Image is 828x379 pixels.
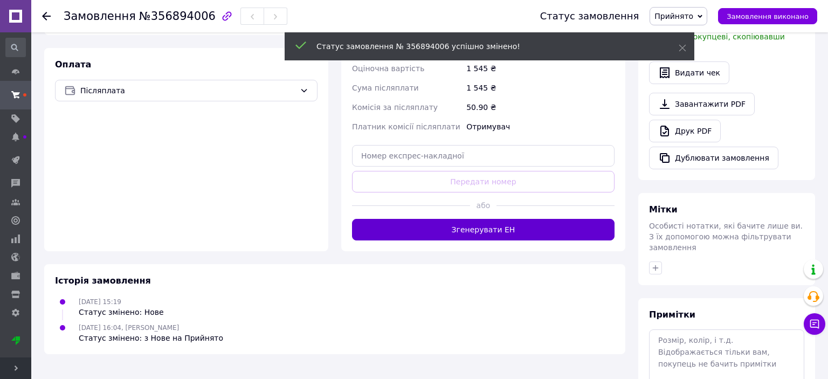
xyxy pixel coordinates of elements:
[55,275,151,286] span: Історія замовлення
[804,313,825,335] button: Чат з покупцем
[464,59,617,78] div: 1 545 ₴
[80,85,295,97] span: Післяплата
[727,12,809,20] span: Замовлення виконано
[352,84,419,92] span: Сума післяплати
[649,309,695,320] span: Примітки
[55,59,91,70] span: Оплата
[79,298,121,306] span: [DATE] 15:19
[352,122,460,131] span: Платник комісії післяплати
[649,22,801,52] span: У вас є 30 днів, щоб відправити запит на відгук покупцеві, скопіювавши посилання.
[42,11,51,22] div: Повернутися назад
[649,204,678,215] span: Мітки
[649,120,721,142] a: Друк PDF
[352,145,615,167] input: Номер експрес-накладної
[654,12,693,20] span: Прийнято
[649,147,778,169] button: Дублювати замовлення
[649,93,755,115] a: Завантажити PDF
[316,41,652,52] div: Статус замовлення № 356894006 успішно змінено!
[464,78,617,98] div: 1 545 ₴
[464,117,617,136] div: Отримувач
[79,307,164,318] div: Статус змінено: Нове
[352,219,615,240] button: Згенерувати ЕН
[79,333,223,343] div: Статус змінено: з Нове на Прийнято
[718,8,817,24] button: Замовлення виконано
[470,200,496,211] span: або
[64,10,136,23] span: Замовлення
[352,103,438,112] span: Комісія за післяплату
[464,98,617,117] div: 50.90 ₴
[649,61,729,84] button: Видати чек
[649,222,803,252] span: Особисті нотатки, які бачите лише ви. З їх допомогою можна фільтрувати замовлення
[540,11,639,22] div: Статус замовлення
[352,64,424,73] span: Оціночна вартість
[139,10,216,23] span: №356894006
[79,324,179,332] span: [DATE] 16:04, [PERSON_NAME]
